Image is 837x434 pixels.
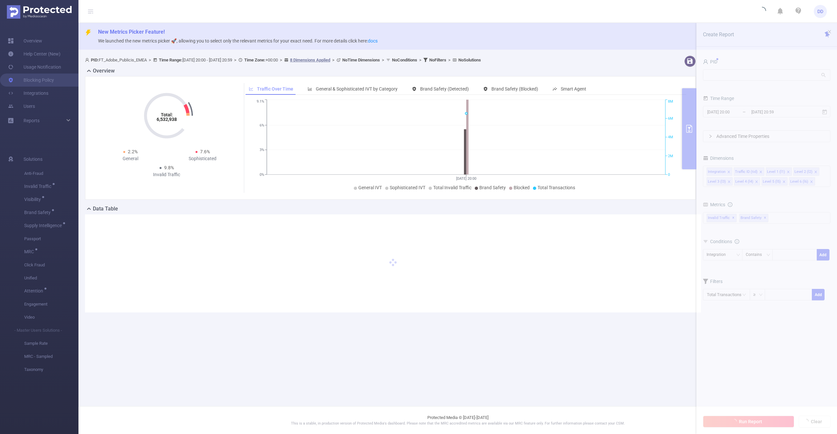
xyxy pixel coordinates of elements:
tspan: 9.1% [257,100,264,104]
span: Invalid Traffic [24,184,54,189]
b: No Conditions [392,58,417,62]
span: > [330,58,336,62]
tspan: 0 [668,173,670,177]
span: Brand Safety [24,210,53,215]
div: Invalid Traffic [130,171,203,178]
span: Anti-Fraud [24,167,78,180]
tspan: 6M [668,116,673,121]
i: icon: line-chart [249,87,253,91]
b: No Solutions [458,58,481,62]
a: Blocking Policy [8,74,54,87]
b: Time Range: [159,58,182,62]
a: Help Center (New) [8,47,60,60]
span: Sample Rate [24,337,78,350]
b: No Time Dimensions [342,58,380,62]
a: Reports [24,114,40,127]
span: New Metrics Picker Feature! [98,29,165,35]
footer: Protected Media © [DATE]-[DATE] [78,406,837,434]
span: > [147,58,153,62]
span: MRC - Sampled [24,350,78,363]
a: Integrations [8,87,48,100]
u: 8 Dimensions Applied [290,58,330,62]
button: icon: close [827,28,832,35]
tspan: 3% [260,148,264,152]
i: icon: loading [758,7,766,16]
span: Brand Safety (Blocked) [491,86,538,92]
span: > [446,58,453,62]
p: This is a stable, in production version of Protected Media's dashboard. Please note that the MRC ... [95,421,821,426]
span: Solutions [24,153,43,166]
span: > [417,58,423,62]
a: Users [8,100,35,113]
div: Sophisticated [167,155,239,162]
h2: Data Table [93,205,118,213]
tspan: [DATE] 20:00 [456,176,476,181]
tspan: 4M [668,135,673,140]
i: icon: user [85,58,91,62]
span: Supply Intelligence [24,223,64,228]
span: DD [817,5,823,18]
span: Taxonomy [24,363,78,376]
tspan: 6,532,938 [157,117,177,122]
span: MRC [24,249,36,254]
b: No Filters [429,58,446,62]
a: docs [368,38,378,43]
a: Overview [8,34,42,47]
span: Unified [24,272,78,285]
span: Video [24,311,78,324]
span: Visibility [24,197,43,202]
i: icon: thunderbolt [85,29,92,36]
i: icon: bar-chart [308,87,312,91]
b: Time Zone: [244,58,265,62]
tspan: Total: [161,112,173,117]
span: Traffic Over Time [257,86,293,92]
span: 7.6% [200,149,210,154]
h2: Overview [93,67,115,75]
span: 2.2% [128,149,138,154]
span: We launched the new metrics picker 🚀, allowing you to select only the relevant metrics for your e... [98,38,378,43]
span: Engagement [24,298,78,311]
span: Sophisticated IVT [390,185,425,190]
tspan: 2M [668,154,673,158]
span: Total Invalid Traffic [433,185,471,190]
span: FT_Adobe_Publicis_EMEA [DATE] 20:00 - [DATE] 20:59 +00:00 [85,58,481,62]
img: Protected Media [7,5,72,19]
span: Attention [24,289,45,293]
span: > [278,58,284,62]
i: icon: close [827,29,832,34]
span: Brand Safety [479,185,506,190]
tspan: 8M [668,100,673,104]
span: Click Fraud [24,259,78,272]
tspan: 0% [260,173,264,177]
span: Passport [24,232,78,245]
span: 9.8% [164,165,174,170]
span: Brand Safety (Detected) [420,86,469,92]
span: General & Sophisticated IVT by Category [316,86,398,92]
span: Smart Agent [561,86,586,92]
span: Blocked [514,185,530,190]
span: Total Transactions [538,185,575,190]
span: General IVT [358,185,382,190]
a: Usage Notification [8,60,61,74]
span: Reports [24,118,40,123]
tspan: 6% [260,123,264,127]
div: General [94,155,167,162]
span: > [380,58,386,62]
span: > [232,58,238,62]
b: PID: [91,58,99,62]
